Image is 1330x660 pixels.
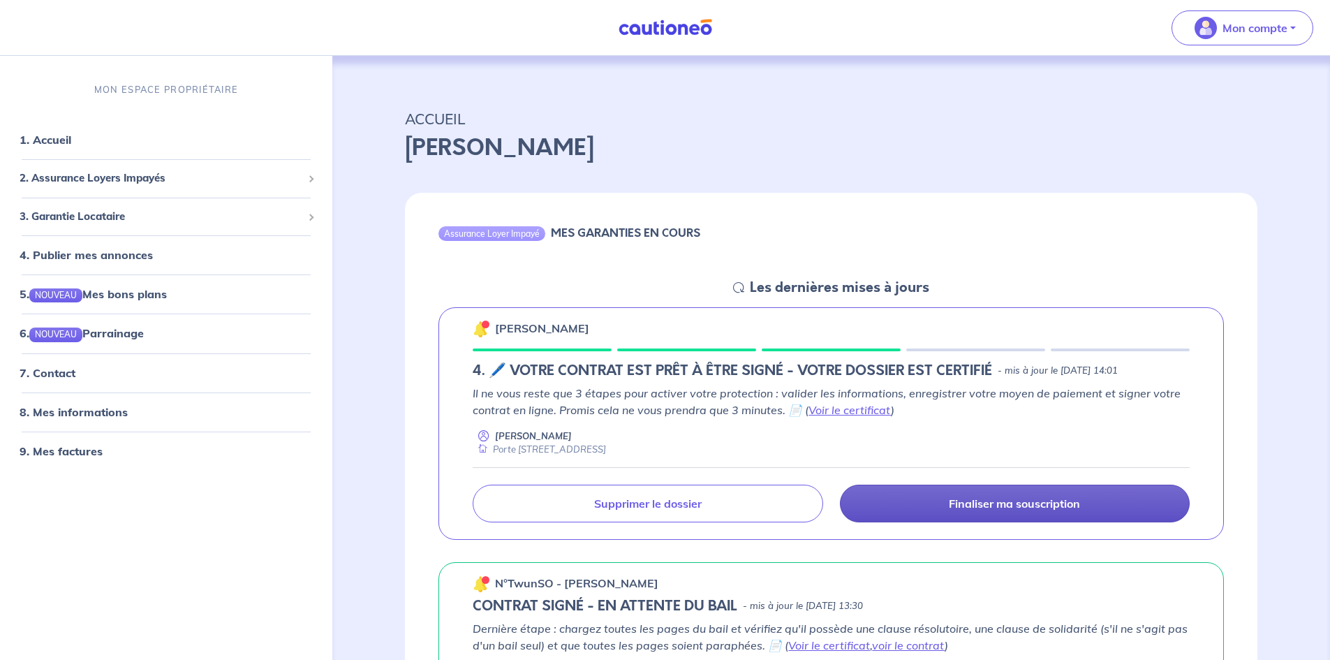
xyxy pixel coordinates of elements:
[6,241,327,269] div: 4. Publier mes annonces
[495,575,658,592] p: n°TwunSO - [PERSON_NAME]
[872,638,945,652] a: voir le contrat
[6,319,327,347] div: 6.NOUVEAUParrainage
[405,131,1257,165] p: [PERSON_NAME]
[20,208,302,224] span: 3. Garantie Locataire
[20,248,153,262] a: 4. Publier mes annonces
[6,203,327,230] div: 3. Garantie Locataire
[949,497,1080,511] p: Finaliser ma souscription
[750,279,929,296] h5: Les dernières mises à jours
[405,106,1257,131] p: ACCUEIL
[808,403,891,417] a: Voir le certificat
[495,320,589,337] p: [PERSON_NAME]
[20,170,302,186] span: 2. Assurance Loyers Impayés
[94,83,238,96] p: MON ESPACE PROPRIÉTAIRE
[473,321,489,337] img: 🔔
[743,599,863,613] p: - mis à jour le [DATE] 13:30
[840,485,1190,522] a: Finaliser ma souscription
[6,280,327,308] div: 5.NOUVEAUMes bons plans
[495,430,572,443] p: [PERSON_NAME]
[20,365,75,379] a: 7. Contact
[1172,10,1313,45] button: illu_account_valid_menu.svgMon compte
[6,165,327,192] div: 2. Assurance Loyers Impayés
[6,437,327,464] div: 9. Mes factures
[473,598,737,615] h5: CONTRAT SIGNÉ - EN ATTENTE DU BAIL
[998,364,1118,378] p: - mis à jour le [DATE] 14:01
[6,397,327,425] div: 8. Mes informations
[594,497,702,511] p: Supprimer le dossier
[6,126,327,154] div: 1. Accueil
[20,443,103,457] a: 9. Mes factures
[20,326,144,340] a: 6.NOUVEAUParrainage
[473,385,1190,418] p: Il ne vous reste que 3 étapes pour activer votre protection : valider les informations, enregistr...
[6,358,327,386] div: 7. Contact
[20,133,71,147] a: 1. Accueil
[613,19,718,36] img: Cautioneo
[20,287,167,301] a: 5.NOUVEAUMes bons plans
[473,620,1190,654] p: Dernière étape : chargez toutes les pages du bail et vérifiez qu'il possède une clause résolutoir...
[438,226,545,240] div: Assurance Loyer Impayé
[473,362,992,379] h5: 4. 🖊️ VOTRE CONTRAT EST PRÊT À ÊTRE SIGNÉ - VOTRE DOSSIER EST CERTIFIÉ
[473,575,489,592] img: 🔔
[551,226,700,240] h6: MES GARANTIES EN COURS
[473,362,1190,379] div: state: CONTRACT-INFO-IN-PROGRESS, Context: NEW,CHOOSE-CERTIFICATE,ALONE,LESSOR-DOCUMENTS
[1222,20,1287,36] p: Mon compte
[473,598,1190,615] div: state: CONTRACT-SIGNED, Context: NEW,MAYBE-CERTIFICATE,ALONE,LESSOR-DOCUMENTS
[473,443,606,456] div: Porte [STREET_ADDRESS]
[20,404,128,418] a: 8. Mes informations
[1195,17,1217,39] img: illu_account_valid_menu.svg
[473,485,822,522] a: Supprimer le dossier
[788,638,870,652] a: Voir le certificat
